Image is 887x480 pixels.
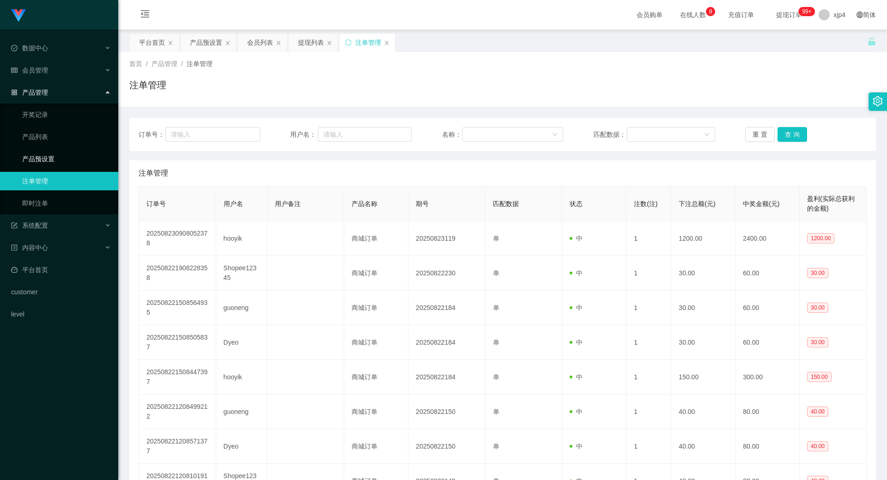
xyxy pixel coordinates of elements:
td: guoneng [216,395,267,429]
span: 中 [570,269,583,277]
span: 期号 [416,200,429,207]
button: 查 询 [778,127,807,142]
td: 30.00 [671,325,735,360]
span: 30.00 [807,268,828,278]
a: 产品预设置 [22,150,111,168]
td: 300.00 [735,360,800,395]
span: 中 [570,339,583,346]
td: 商城订单 [344,360,408,395]
i: 图标: appstore-o [11,89,18,96]
td: 40.00 [671,429,735,464]
td: 1 [626,360,671,395]
td: 商城订单 [344,256,408,291]
td: 202508221508447397 [139,360,216,395]
span: 注单管理 [139,168,168,179]
span: 内容中心 [11,244,48,251]
td: 20250822150 [408,429,486,464]
a: 产品列表 [22,128,111,146]
td: 60.00 [735,325,800,360]
i: 图标: global [857,12,863,18]
sup: 166 [798,7,815,16]
td: 1200.00 [671,221,735,256]
span: 产品管理 [11,89,48,96]
td: 202508221908228358 [139,256,216,291]
td: 80.00 [735,429,800,464]
a: 图标: dashboard平台首页 [11,261,111,279]
td: Dyeo [216,325,267,360]
span: 单 [493,339,499,346]
td: guoneng [216,291,267,325]
span: 充值订单 [723,12,759,18]
td: 40.00 [671,395,735,429]
a: 即时注单 [22,194,111,213]
span: 150.00 [807,372,832,382]
span: 在线人数 [675,12,711,18]
span: 1200.00 [807,233,834,243]
td: 商城订单 [344,429,408,464]
a: customer [11,283,111,301]
span: 订单号 [146,200,166,207]
span: 注数(注) [634,200,657,207]
div: 产品预设置 [190,34,222,51]
td: 30.00 [671,256,735,291]
span: 状态 [570,200,583,207]
td: 60.00 [735,256,800,291]
span: 数据中心 [11,44,48,52]
td: 20250822184 [408,325,486,360]
td: 1 [626,221,671,256]
td: 20250822230 [408,256,486,291]
i: 图标: close [327,40,332,46]
td: 30.00 [671,291,735,325]
span: 单 [493,443,499,450]
td: 2400.00 [735,221,800,256]
td: 商城订单 [344,325,408,360]
i: 图标: sync [345,39,352,46]
td: hooyik [216,221,267,256]
td: 1 [626,395,671,429]
span: 中奖金额(元) [743,200,779,207]
td: 1 [626,429,671,464]
i: 图标: close [384,40,389,46]
span: 中 [570,235,583,242]
td: 20250822184 [408,360,486,395]
span: 单 [493,269,499,277]
span: 系统配置 [11,222,48,229]
img: logo.9652507e.png [11,9,26,22]
td: 60.00 [735,291,800,325]
i: 图标: setting [873,96,883,106]
td: 20250823119 [408,221,486,256]
td: 商城订单 [344,395,408,429]
span: 单 [493,408,499,415]
input: 请输入 [165,127,260,142]
div: 会员列表 [247,34,273,51]
span: 中 [570,443,583,450]
td: 商城订单 [344,221,408,256]
i: 图标: close [225,40,231,46]
span: 首页 [129,60,142,67]
a: 开奖记录 [22,105,111,124]
span: 用户备注 [275,200,301,207]
span: 中 [570,304,583,311]
td: 1 [626,291,671,325]
td: 商城订单 [344,291,408,325]
td: Dyeo [216,429,267,464]
span: 中 [570,373,583,381]
span: 匹配数据 [493,200,519,207]
span: 用户名 [224,200,243,207]
h1: 注单管理 [129,78,166,92]
div: 提现列表 [298,34,324,51]
i: 图标: down [704,132,710,138]
td: 80.00 [735,395,800,429]
button: 重 置 [745,127,775,142]
td: hooyik [216,360,267,395]
div: 平台首页 [139,34,165,51]
td: 20250822150 [408,395,486,429]
span: 注单管理 [187,60,213,67]
span: 下注总额(元) [679,200,715,207]
span: 订单号： [139,130,165,140]
i: 图标: profile [11,244,18,251]
span: 会员管理 [11,67,48,74]
span: 用户名： [290,130,318,140]
span: 30.00 [807,303,828,313]
i: 图标: menu-fold [129,0,161,30]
